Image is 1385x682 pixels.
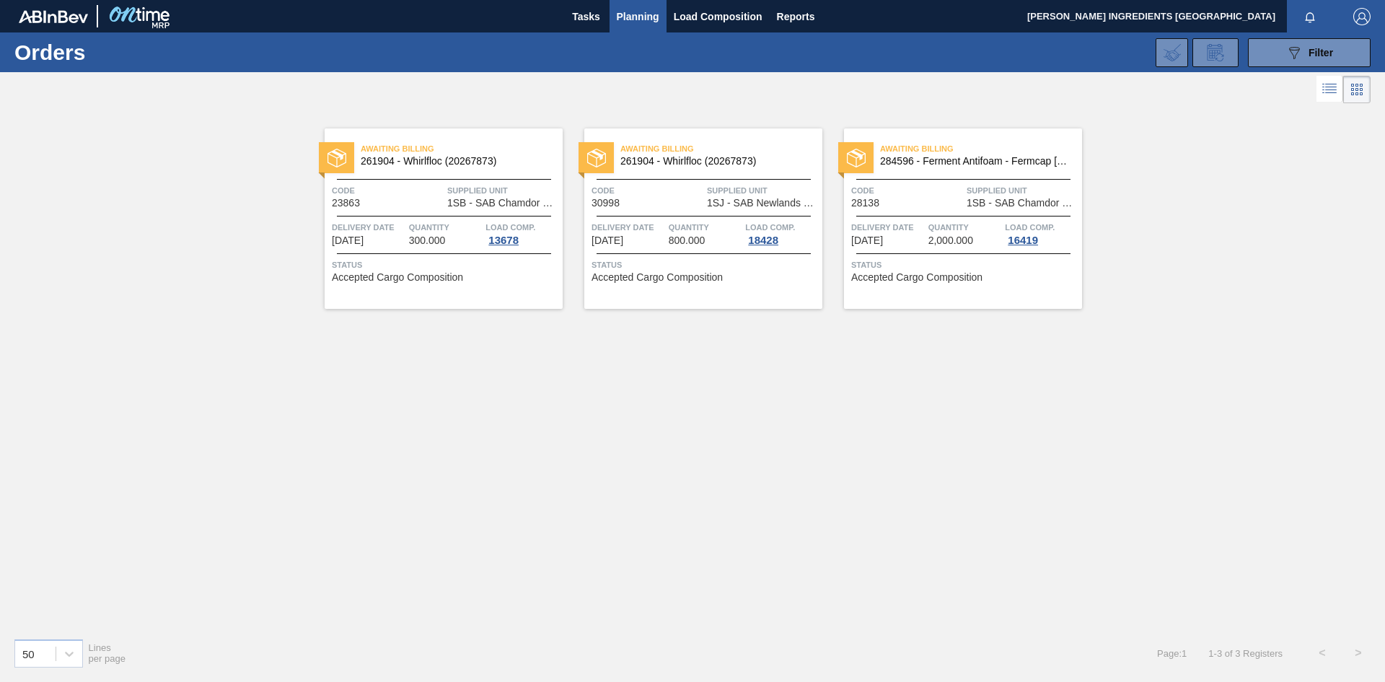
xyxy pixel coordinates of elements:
[847,149,866,167] img: status
[332,235,364,246] span: 03/27/2025
[303,128,563,309] a: statusAwaiting Billing261904 - Whirlfloc (20267873)Code23863Supplied Unit1SB - SAB Chamdor Brewer...
[745,220,795,235] span: Load Comp.
[851,272,982,283] span: Accepted Cargo Composition
[851,220,925,235] span: Delivery Date
[617,8,659,25] span: Planning
[332,183,444,198] span: Code
[592,183,703,198] span: Code
[822,128,1082,309] a: statusAwaiting Billing284596 - Ferment Antifoam - Fermcap [PERSON_NAME]Code28138Supplied Unit1SB ...
[592,220,665,235] span: Delivery Date
[880,141,1082,156] span: Awaiting Billing
[967,198,1078,209] span: 1SB - SAB Chamdor Brewery
[485,235,522,246] div: 13678
[1208,648,1283,659] span: 1 - 3 of 3 Registers
[1156,38,1188,67] div: Import Order Negotiation
[14,44,230,61] h1: Orders
[447,198,559,209] span: 1SB - SAB Chamdor Brewery
[571,8,602,25] span: Tasks
[592,258,819,272] span: Status
[745,235,781,246] div: 18428
[587,149,606,167] img: status
[851,183,963,198] span: Code
[669,235,705,246] span: 800.000
[851,198,879,209] span: 28138
[1353,8,1371,25] img: Logout
[89,642,126,664] span: Lines per page
[851,258,1078,272] span: Status
[707,198,819,209] span: 1SJ - SAB Newlands Brewery
[327,149,346,167] img: status
[1005,220,1055,235] span: Load Comp.
[707,183,819,198] span: Supplied Unit
[669,220,742,235] span: Quantity
[592,198,620,209] span: 30998
[361,141,563,156] span: Awaiting Billing
[1157,648,1187,659] span: Page : 1
[592,272,723,283] span: Accepted Cargo Composition
[967,183,1078,198] span: Supplied Unit
[928,220,1002,235] span: Quantity
[332,258,559,272] span: Status
[485,220,559,246] a: Load Comp.13678
[332,272,463,283] span: Accepted Cargo Composition
[22,647,35,660] div: 50
[880,156,1070,167] span: 284596 - Ferment Antifoam - Fermcap Kerry
[19,10,88,23] img: TNhmsLtSVTkK8tSr43FrP2fwEKptu5GPRR3wAAAABJRU5ErkJggg==
[361,156,551,167] span: 261904 - Whirlfloc (20267873)
[620,156,811,167] span: 261904 - Whirlfloc (20267873)
[1309,47,1333,58] span: Filter
[563,128,822,309] a: statusAwaiting Billing261904 - Whirlfloc (20267873)Code30998Supplied Unit1SJ - SAB Newlands Brewe...
[409,220,483,235] span: Quantity
[485,220,535,235] span: Load Comp.
[928,235,973,246] span: 2,000.000
[592,235,623,246] span: 08/24/2025
[1192,38,1239,67] div: Order Review Request
[1248,38,1371,67] button: Filter
[745,220,819,246] a: Load Comp.18428
[1005,235,1041,246] div: 16419
[1005,220,1078,246] a: Load Comp.16419
[777,8,815,25] span: Reports
[1340,635,1376,671] button: >
[674,8,762,25] span: Load Composition
[332,198,360,209] span: 23863
[620,141,822,156] span: Awaiting Billing
[447,183,559,198] span: Supplied Unit
[409,235,446,246] span: 300.000
[1287,6,1333,27] button: Notifications
[851,235,883,246] span: 09/30/2025
[1316,76,1343,103] div: List Vision
[332,220,405,235] span: Delivery Date
[1304,635,1340,671] button: <
[1343,76,1371,103] div: Card Vision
